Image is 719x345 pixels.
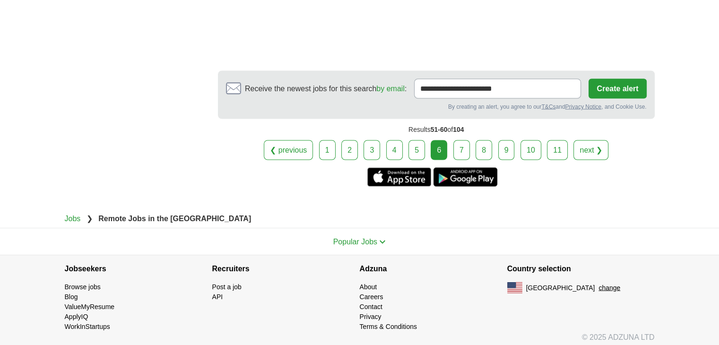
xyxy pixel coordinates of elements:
[573,140,608,160] a: next ❯
[65,283,101,290] a: Browse jobs
[541,103,555,110] a: T&Cs
[65,214,81,222] a: Jobs
[360,322,417,330] a: Terms & Conditions
[453,140,470,160] a: 7
[498,140,515,160] a: 9
[87,214,93,222] span: ❯
[98,214,251,222] strong: Remote Jobs in the [GEOGRAPHIC_DATA]
[65,322,110,330] a: WorkInStartups
[360,283,377,290] a: About
[507,282,522,293] img: US flag
[431,125,448,133] span: 51-60
[245,83,407,94] span: Receive the newest jobs for this search :
[360,312,381,320] a: Privacy
[65,312,88,320] a: ApplyIQ
[598,283,620,293] button: change
[408,140,425,160] a: 5
[264,140,313,160] a: ❮ previous
[526,283,595,293] span: [GEOGRAPHIC_DATA]
[218,119,655,140] div: Results of
[341,140,358,160] a: 2
[376,84,405,92] a: by email
[507,255,655,282] h4: Country selection
[433,167,497,186] a: Get the Android app
[333,237,377,245] span: Popular Jobs
[65,293,78,300] a: Blog
[360,293,383,300] a: Careers
[520,140,541,160] a: 10
[589,78,646,98] button: Create alert
[319,140,336,160] a: 1
[379,240,386,244] img: toggle icon
[453,125,464,133] span: 104
[547,140,568,160] a: 11
[360,302,382,310] a: Contact
[431,140,447,160] div: 6
[476,140,492,160] a: 8
[367,167,431,186] a: Get the iPhone app
[65,302,115,310] a: ValueMyResume
[212,293,223,300] a: API
[226,102,647,111] div: By creating an alert, you agree to our and , and Cookie Use.
[212,283,242,290] a: Post a job
[386,140,403,160] a: 4
[565,103,601,110] a: Privacy Notice
[364,140,380,160] a: 3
